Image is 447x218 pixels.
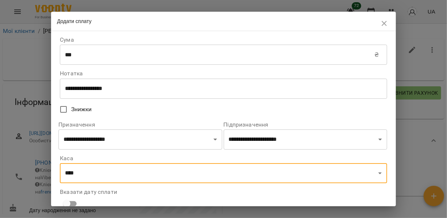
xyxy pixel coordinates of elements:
span: Знижки [71,105,92,114]
label: Каса [60,155,387,161]
span: Додати сплату [57,18,92,24]
p: ₴ [375,50,379,59]
label: Вказати дату сплати [60,189,387,195]
label: Призначення [58,122,222,128]
label: Сума [60,37,387,43]
label: Нотатка [60,71,387,76]
label: Підпризначення [224,122,387,128]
